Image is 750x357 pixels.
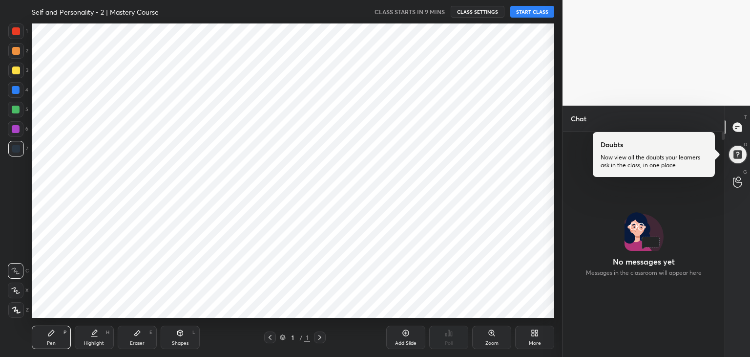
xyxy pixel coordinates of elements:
[8,121,28,137] div: 6
[529,341,541,346] div: More
[8,23,28,39] div: 1
[485,341,499,346] div: Zoom
[47,341,56,346] div: Pen
[375,7,445,16] h5: CLASS STARTS IN 9 MINS
[299,335,302,340] div: /
[288,335,297,340] div: 1
[130,341,145,346] div: Eraser
[32,7,159,17] h4: Self and Personality - 2 | Mastery Course
[8,82,28,98] div: 4
[451,6,504,18] button: CLASS SETTINGS
[192,330,195,335] div: L
[8,63,28,78] div: 3
[106,330,109,335] div: H
[8,263,29,279] div: C
[395,341,417,346] div: Add Slide
[743,168,747,176] p: G
[63,330,66,335] div: P
[149,330,152,335] div: E
[172,341,188,346] div: Shapes
[563,106,594,132] p: Chat
[304,333,310,342] div: 1
[8,43,28,59] div: 2
[744,113,747,121] p: T
[8,302,29,318] div: Z
[8,283,29,298] div: X
[744,141,747,148] p: D
[8,102,28,117] div: 5
[84,341,104,346] div: Highlight
[8,141,28,156] div: 7
[510,6,554,18] button: START CLASS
